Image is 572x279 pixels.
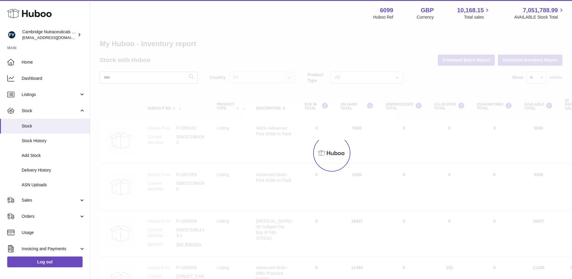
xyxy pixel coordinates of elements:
span: Sales [22,197,79,203]
strong: 6099 [380,6,393,14]
span: 7,051,788.99 [523,6,558,14]
a: 7,051,788.99 AVAILABLE Stock Total [514,6,565,20]
div: Cambridge Nutraceuticals Ltd [22,29,76,40]
span: Stock [22,108,79,114]
span: Stock [22,123,85,129]
span: Orders [22,214,79,219]
span: Total sales [464,14,491,20]
div: Currency [417,14,434,20]
a: Log out [7,256,83,267]
img: huboo@camnutra.com [7,30,16,39]
span: Add Stock [22,153,85,158]
span: Home [22,59,85,65]
span: Usage [22,230,85,235]
span: 10,168.15 [457,6,484,14]
span: ASN Uploads [22,182,85,188]
strong: GBP [421,6,434,14]
span: [EMAIL_ADDRESS][DOMAIN_NAME] [22,35,88,40]
span: Dashboard [22,76,85,81]
a: 10,168.15 Total sales [457,6,491,20]
span: Listings [22,92,79,97]
span: Invoicing and Payments [22,246,79,252]
span: Delivery History [22,167,85,173]
span: Stock History [22,138,85,144]
span: AVAILABLE Stock Total [514,14,565,20]
div: Huboo Ref [373,14,393,20]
